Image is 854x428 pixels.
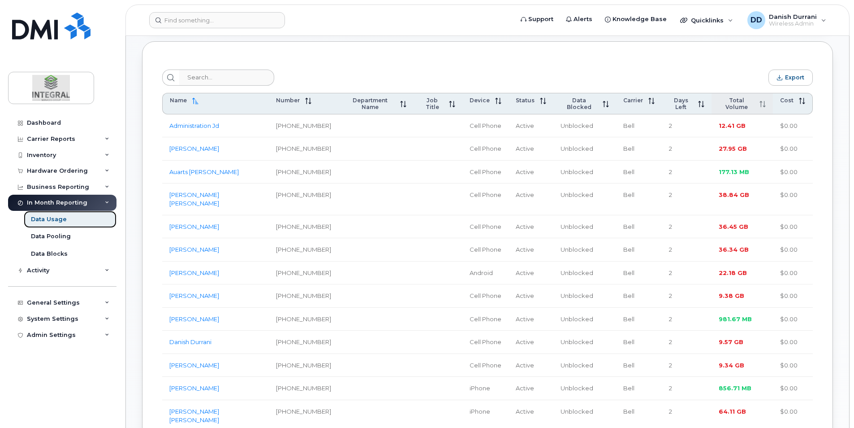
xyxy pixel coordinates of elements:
[662,137,712,161] td: 2
[768,70,813,86] button: Export
[462,161,509,184] td: Cell Phone
[719,246,749,253] span: 36.34 GB
[169,122,219,129] a: Administration Jd
[616,262,662,285] td: Bell
[616,215,662,239] td: Bell
[553,238,616,262] td: Unblocked
[719,191,749,198] span: 38.84 GB
[169,384,219,392] a: [PERSON_NAME]
[509,137,553,161] td: Active
[553,377,616,400] td: Unblocked
[719,292,744,299] span: 9.38 GB
[345,97,395,110] span: Department Name
[169,246,219,253] a: [PERSON_NAME]
[719,168,749,175] span: 177.13 MB
[616,308,662,331] td: Bell
[509,331,553,354] td: Active
[169,168,239,175] a: Auarts [PERSON_NAME]
[599,10,673,28] a: Knowledge Base
[616,354,662,377] td: Bell
[470,97,490,104] span: Device
[509,284,553,308] td: Active
[662,183,712,215] td: 2
[662,262,712,285] td: 2
[623,97,643,104] span: Carrier
[773,114,813,138] td: $0.00
[269,331,338,354] td: [PHONE_NUMBER]
[509,262,553,285] td: Active
[773,331,813,354] td: $0.00
[462,114,509,138] td: Cell Phone
[269,114,338,138] td: [PHONE_NUMBER]
[149,12,285,28] input: Find something...
[553,308,616,331] td: Unblocked
[616,284,662,308] td: Bell
[553,137,616,161] td: Unblocked
[719,122,746,129] span: 12.41 GB
[169,315,219,323] a: [PERSON_NAME]
[553,215,616,239] td: Unblocked
[616,331,662,354] td: Bell
[462,262,509,285] td: Android
[462,377,509,400] td: iPhone
[773,354,813,377] td: $0.00
[719,338,743,345] span: 9.57 GB
[719,145,747,152] span: 27.95 GB
[462,183,509,215] td: Cell Phone
[750,15,762,26] span: DD
[662,114,712,138] td: 2
[719,223,748,230] span: 36.45 GB
[662,354,712,377] td: 2
[269,137,338,161] td: [PHONE_NUMBER]
[616,137,662,161] td: Bell
[553,354,616,377] td: Unblocked
[421,97,444,110] span: Job Title
[773,137,813,161] td: $0.00
[462,137,509,161] td: Cell Phone
[773,215,813,239] td: $0.00
[719,408,746,415] span: 64.11 GB
[462,331,509,354] td: Cell Phone
[662,331,712,354] td: 2
[169,338,211,345] a: Danish Durrani
[785,74,804,81] span: Export
[560,10,599,28] a: Alerts
[719,315,752,323] span: 981.67 MB
[773,308,813,331] td: $0.00
[773,183,813,215] td: $0.00
[669,97,693,110] span: Days Left
[269,377,338,400] td: [PHONE_NUMBER]
[269,161,338,184] td: [PHONE_NUMBER]
[462,215,509,239] td: Cell Phone
[462,284,509,308] td: Cell Phone
[553,331,616,354] td: Unblocked
[509,238,553,262] td: Active
[769,20,817,27] span: Wireless Admin
[691,17,724,24] span: Quicklinks
[462,238,509,262] td: Cell Phone
[169,223,219,230] a: [PERSON_NAME]
[616,183,662,215] td: Bell
[719,269,747,276] span: 22.18 GB
[509,161,553,184] td: Active
[553,161,616,184] td: Unblocked
[169,408,219,424] a: [PERSON_NAME] [PERSON_NAME]
[528,15,553,24] span: Support
[741,11,832,29] div: Danish Durrani
[514,10,560,28] a: Support
[276,97,300,104] span: Number
[662,238,712,262] td: 2
[773,377,813,400] td: $0.00
[616,377,662,400] td: Bell
[169,191,219,207] a: [PERSON_NAME] [PERSON_NAME]
[719,362,744,369] span: 9.34 GB
[269,183,338,215] td: [PHONE_NUMBER]
[269,354,338,377] td: [PHONE_NUMBER]
[662,284,712,308] td: 2
[561,97,597,110] span: Data Blocked
[616,114,662,138] td: Bell
[674,11,739,29] div: Quicklinks
[509,308,553,331] td: Active
[662,161,712,184] td: 2
[516,97,535,104] span: Status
